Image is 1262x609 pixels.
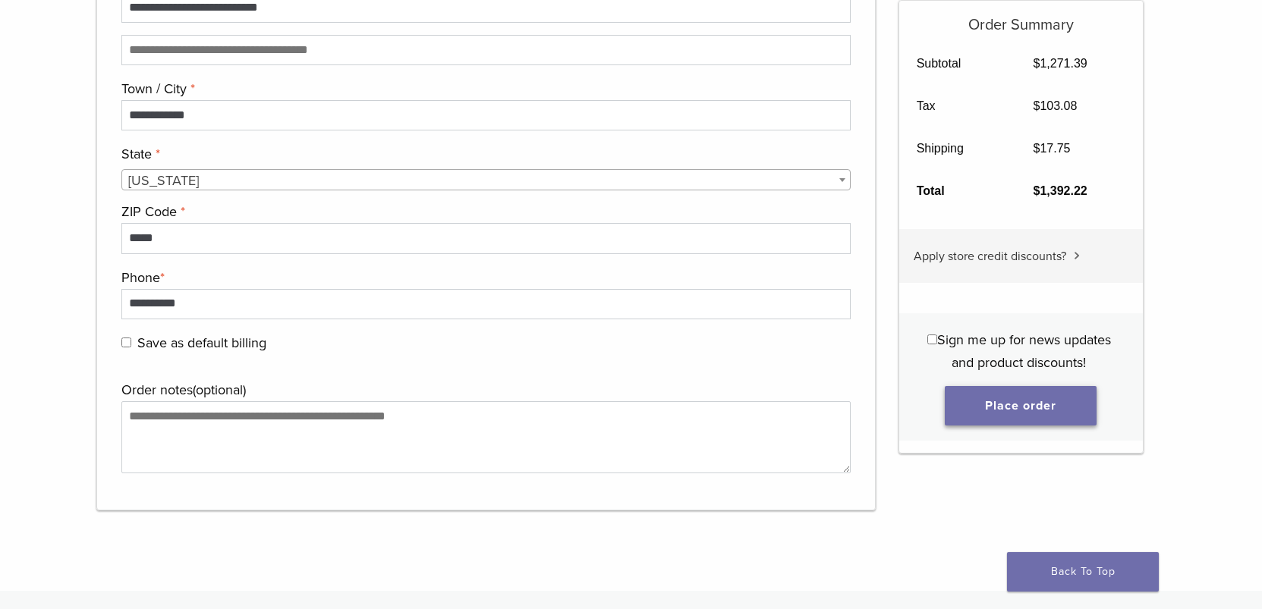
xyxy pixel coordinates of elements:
th: Total [899,170,1016,212]
span: State [121,169,851,190]
th: Subtotal [899,42,1016,85]
h5: Order Summary [899,1,1143,34]
input: Sign me up for news updates and product discounts! [927,334,937,344]
bdi: 17.75 [1034,142,1071,155]
bdi: 1,392.22 [1034,184,1087,197]
a: Back To Top [1007,552,1159,592]
label: Save as default billing [121,331,848,354]
bdi: 1,271.39 [1034,57,1087,70]
button: Place order [945,386,1097,425]
span: $ [1034,184,1040,197]
th: Tax [899,85,1016,127]
span: $ [1034,99,1040,112]
label: State [121,143,848,165]
span: Apply store credit discounts? [914,249,1066,264]
th: Shipping [899,127,1016,170]
span: Georgia [122,170,851,191]
label: Phone [121,266,848,289]
span: $ [1034,142,1040,155]
input: Save as default billing [121,337,131,347]
span: $ [1034,57,1040,70]
label: Order notes [121,378,848,401]
bdi: 103.08 [1034,99,1078,112]
label: Town / City [121,77,848,100]
label: ZIP Code [121,200,848,223]
span: Sign me up for news updates and product discounts! [937,331,1111,371]
span: (optional) [193,381,246,398]
img: caret.svg [1074,252,1080,259]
